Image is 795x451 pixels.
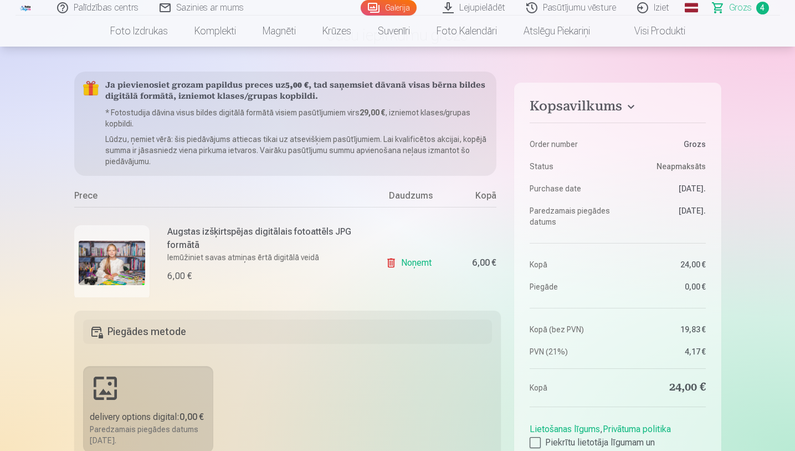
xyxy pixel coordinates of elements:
div: delivery options digital : [90,411,207,424]
dt: Status [530,161,612,172]
div: Paredzamais piegādes datums [DATE]. [90,424,207,446]
dd: [DATE]. [623,183,706,194]
p: * Fotostudija dāvina visus bildes digitālā formātā visiem pasūtījumiem virs , izniemot klases/gru... [105,107,488,129]
dd: 24,00 € [623,380,706,396]
a: Noņemt [386,252,436,274]
span: 4 [756,2,769,14]
a: Suvenīri [365,16,423,47]
div: Prece [74,189,370,207]
b: 5,00 € [285,82,309,90]
dt: PVN (21%) [530,346,612,357]
dt: Piegāde [530,281,612,292]
div: Daudzums [369,189,452,207]
a: Visi produkti [603,16,699,47]
h5: Ja pievienosiet grozam papildus preces uz , tad saņemsiet dāvanā visas bērna bildes digitālā form... [105,80,488,103]
button: Kopsavilkums [530,98,705,118]
a: Foto izdrukas [97,16,181,47]
dt: Kopā (bez PVN) [530,324,612,335]
div: 6,00 € [472,260,496,266]
dd: 4,17 € [623,346,706,357]
p: Iemūžiniet savas atmiņas ērtā digitālā veidā [167,252,363,263]
a: Krūzes [309,16,365,47]
a: Foto kalendāri [423,16,510,47]
dt: Purchase date [530,183,612,194]
div: Kopā [452,189,496,207]
div: 6,00 € [167,270,192,283]
dt: Paredzamais piegādes datums [530,205,612,227]
p: Lūdzu, ņemiet vērā: šis piedāvājums attiecas tikai uz atsevišķiem pasūtījumiem. Lai kvalificētos ... [105,134,488,167]
a: Atslēgu piekariņi [510,16,603,47]
a: Komplekti [181,16,249,47]
dd: 19,83 € [623,324,706,335]
dd: [DATE]. [623,205,706,227]
dt: Kopā [530,259,612,270]
a: Lietošanas līgums [530,424,600,434]
h5: Piegādes metode [83,320,493,344]
dt: Order number [530,139,612,150]
dt: Kopā [530,380,612,396]
span: Grozs [729,1,752,14]
b: 0,00 € [179,412,204,422]
b: 29,00 € [360,108,385,117]
dd: 0,00 € [623,281,706,292]
dd: 24,00 € [623,259,706,270]
dd: Grozs [623,139,706,150]
img: /fa1 [20,4,32,11]
span: Neapmaksāts [656,161,706,172]
a: Privātuma politika [603,424,671,434]
h6: Augstas izšķirtspējas digitālais fotoattēls JPG formātā [167,225,363,252]
a: Magnēti [249,16,309,47]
